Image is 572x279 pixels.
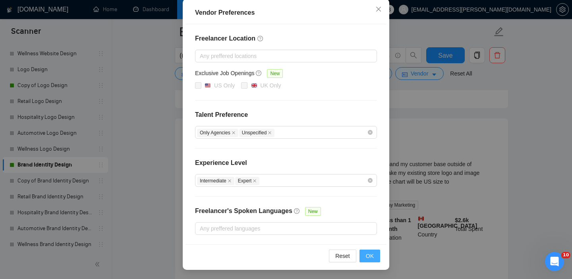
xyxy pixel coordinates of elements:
[368,178,373,183] span: close-circle
[254,3,268,17] div: Закрыть
[232,131,236,135] span: close
[268,131,272,135] span: close
[260,81,281,90] div: UK Only
[195,8,377,17] div: Vendor Preferences
[214,81,235,90] div: US Only
[197,177,234,185] span: Intermediate
[195,206,292,216] h4: Freelancer's Spoken Languages
[251,83,257,88] img: 🇬🇧
[335,252,350,260] span: Reset
[329,250,356,262] button: Reset
[5,3,20,18] button: go back
[305,207,321,216] span: New
[195,34,377,43] h4: Freelancer Location
[239,3,254,18] button: Свернуть окно
[561,252,570,258] span: 10
[235,177,260,185] span: Expert
[359,250,380,262] button: OK
[195,158,247,168] h4: Experience Level
[253,179,257,183] span: close
[228,179,232,183] span: close
[239,129,275,137] span: Unspecified
[256,70,262,76] span: question-circle
[366,252,374,260] span: OK
[267,69,283,78] span: New
[257,35,264,42] span: question-circle
[375,6,382,12] span: close
[197,129,238,137] span: Only Agencies
[368,130,373,135] span: close-circle
[545,252,564,271] iframe: To enrich screen reader interactions, please activate Accessibility in Grammarly extension settings
[195,69,254,77] h5: Exclusive Job Openings
[195,110,377,120] h4: Talent Preference
[294,208,300,214] span: question-circle
[205,83,211,88] img: 🇺🇸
